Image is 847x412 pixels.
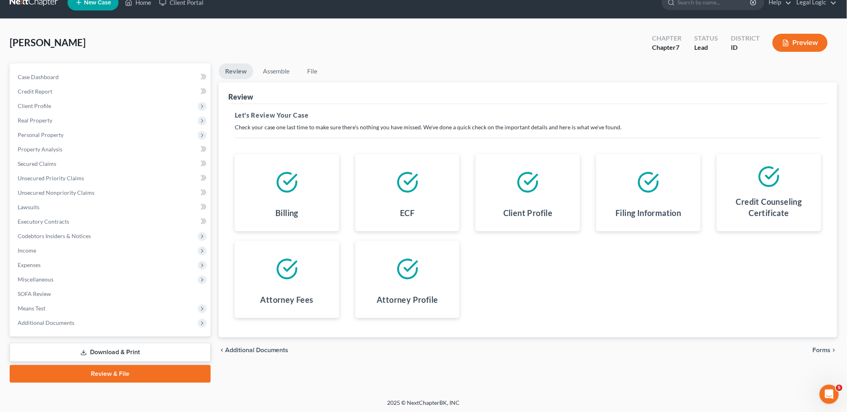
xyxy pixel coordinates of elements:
[18,189,94,196] span: Unsecured Nonpriority Claims
[18,88,52,95] span: Credit Report
[773,34,828,52] button: Preview
[11,157,211,171] a: Secured Claims
[275,207,298,218] h4: Billing
[731,43,760,52] div: ID
[694,43,718,52] div: Lead
[18,204,39,210] span: Lawsuits
[18,117,52,124] span: Real Property
[18,218,69,225] span: Executory Contracts
[400,207,414,218] h4: ECF
[18,146,62,153] span: Property Analysis
[731,34,760,43] div: District
[616,207,681,218] h4: Filing Information
[11,142,211,157] a: Property Analysis
[18,261,41,268] span: Expenses
[10,343,211,362] a: Download & Print
[18,131,64,138] span: Personal Property
[813,347,837,353] button: Forms chevron_right
[820,385,839,404] iframe: Intercom live chat
[10,37,86,48] span: [PERSON_NAME]
[256,63,296,79] a: Assemble
[18,290,51,297] span: SOFA Review
[18,305,45,312] span: Means Test
[652,43,681,52] div: Chapter
[831,347,837,353] i: chevron_right
[11,214,211,229] a: Executory Contracts
[676,43,679,51] span: 7
[11,171,211,186] a: Unsecured Priority Claims
[299,63,325,79] a: File
[219,347,225,353] i: chevron_left
[11,70,211,84] a: Case Dashboard
[235,110,821,120] h5: Let's Review Your Case
[18,247,36,254] span: Income
[18,175,84,182] span: Unsecured Priority Claims
[18,73,59,80] span: Case Dashboard
[18,276,53,283] span: Miscellaneous
[11,84,211,99] a: Credit Report
[652,34,681,43] div: Chapter
[11,287,211,301] a: SOFA Review
[260,294,314,305] h4: Attorney Fees
[219,347,289,353] a: chevron_left Additional Documents
[219,63,253,79] a: Review
[18,233,91,239] span: Codebtors Insiders & Notices
[813,347,831,353] span: Forms
[11,200,211,214] a: Lawsuits
[235,123,821,131] p: Check your case one last time to make sure there's nothing you have missed. We've done a quick ch...
[723,196,815,218] h4: Credit Counseling Certificate
[377,294,438,305] h4: Attorney Profile
[11,186,211,200] a: Unsecured Nonpriority Claims
[225,347,289,353] span: Additional Documents
[18,102,51,109] span: Client Profile
[10,365,211,383] a: Review & File
[18,160,56,167] span: Secured Claims
[228,92,253,102] div: Review
[503,207,553,218] h4: Client Profile
[836,385,843,391] span: 5
[18,319,74,326] span: Additional Documents
[694,34,718,43] div: Status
